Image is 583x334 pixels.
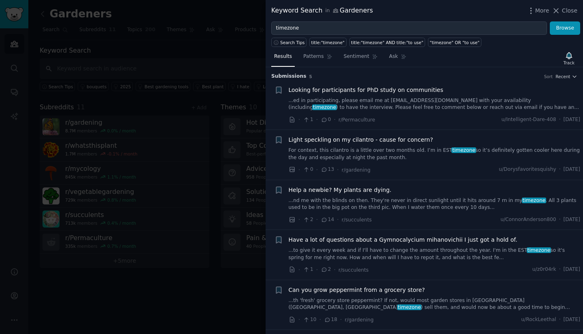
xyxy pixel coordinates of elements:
[289,147,581,161] a: For context, this cilantro is a little over two months old. I’m in ESTtimezoneso it’s definitely ...
[309,74,312,79] span: 5
[559,266,561,273] span: ·
[559,216,561,223] span: ·
[271,38,306,47] button: Search Tips
[562,6,577,15] span: Close
[561,50,577,67] button: Track
[298,215,300,224] span: ·
[351,40,423,45] div: title:"timezone" AND title:"to use"
[550,21,580,35] button: Browse
[564,216,580,223] span: [DATE]
[500,216,556,223] span: u/ConnorAnderson800
[316,215,318,224] span: ·
[309,38,347,47] a: title:"timezone"
[555,74,577,79] button: Recent
[349,38,426,47] a: title:"timezone" AND title:"to use"
[522,198,546,203] span: timezone
[389,53,398,60] span: Ask
[271,50,295,67] a: Results
[271,21,547,35] input: Try a keyword related to your business
[564,316,580,323] span: [DATE]
[527,247,551,253] span: timezone
[535,6,549,15] span: More
[337,215,338,224] span: ·
[271,73,306,80] span: Submission s
[311,40,345,45] div: title:"timezone"
[298,115,300,124] span: ·
[334,266,336,274] span: ·
[303,116,313,123] span: 1
[428,38,481,47] a: "timezone" OR "to use"
[312,104,336,110] span: timezone
[303,266,313,273] span: 1
[289,97,581,111] a: ...ed in participating, please email me at [EMAIL_ADDRESS][DOMAIN_NAME] with your availability (i...
[289,286,425,294] a: Can you grow peppermint from a grocery store?
[319,315,321,324] span: ·
[289,247,581,261] a: ...to give it every week and if I'll have to change the amount throughout the year. I'm in the ES...
[289,236,517,244] a: Have a lot of questions about a Gymnocalycium mihanovichii I just got a hold of.
[564,60,574,66] div: Track
[338,117,375,123] span: r/Permaculture
[280,40,305,45] span: Search Tips
[303,316,316,323] span: 10
[316,166,318,174] span: ·
[298,266,300,274] span: ·
[321,216,334,223] span: 14
[324,316,337,323] span: 18
[303,53,323,60] span: Patterns
[298,315,300,324] span: ·
[316,266,318,274] span: ·
[303,166,313,173] span: 0
[564,166,580,173] span: [DATE]
[532,266,556,273] span: u/z0r04rk
[325,7,330,15] span: in
[501,116,556,123] span: u/Intelligent-Dare-408
[397,304,421,310] span: timezone
[340,315,342,324] span: ·
[342,167,370,173] span: r/gardening
[430,40,480,45] div: "timezone" OR "to use"
[555,74,570,79] span: Recent
[345,317,374,323] span: r/gardening
[559,116,561,123] span: ·
[316,115,318,124] span: ·
[552,6,577,15] button: Close
[559,316,561,323] span: ·
[321,116,331,123] span: 0
[544,74,553,79] div: Sort
[289,297,581,311] a: ...th 'fresh' grocery store peppermint? If not, would most garden stores in [GEOGRAPHIC_DATA] ([G...
[303,216,313,223] span: 2
[527,6,549,15] button: More
[499,166,556,173] span: u/Dorysfavoritesquishy
[564,266,580,273] span: [DATE]
[344,53,369,60] span: Sentiment
[564,116,580,123] span: [DATE]
[386,50,409,67] a: Ask
[300,50,335,67] a: Patterns
[337,166,338,174] span: ·
[289,197,581,211] a: ...nd me with the blinds on then. They're never in direct sunlight until it hits around 7 rn in m...
[274,53,292,60] span: Results
[271,6,373,16] div: Keyword Search Gardeners
[334,115,336,124] span: ·
[289,186,392,194] a: Help a newbie? My plants are dying.
[321,266,331,273] span: 2
[559,166,561,173] span: ·
[521,316,556,323] span: u/RockLeethal
[298,166,300,174] span: ·
[451,147,476,153] span: timezone
[342,217,372,223] span: r/succulents
[289,136,433,144] a: Light speckling on my cilantro - cause for concern?
[289,86,443,94] a: Looking for participants for PhD study on communities
[341,50,381,67] a: Sentiment
[338,267,368,273] span: r/succulents
[321,166,334,173] span: 13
